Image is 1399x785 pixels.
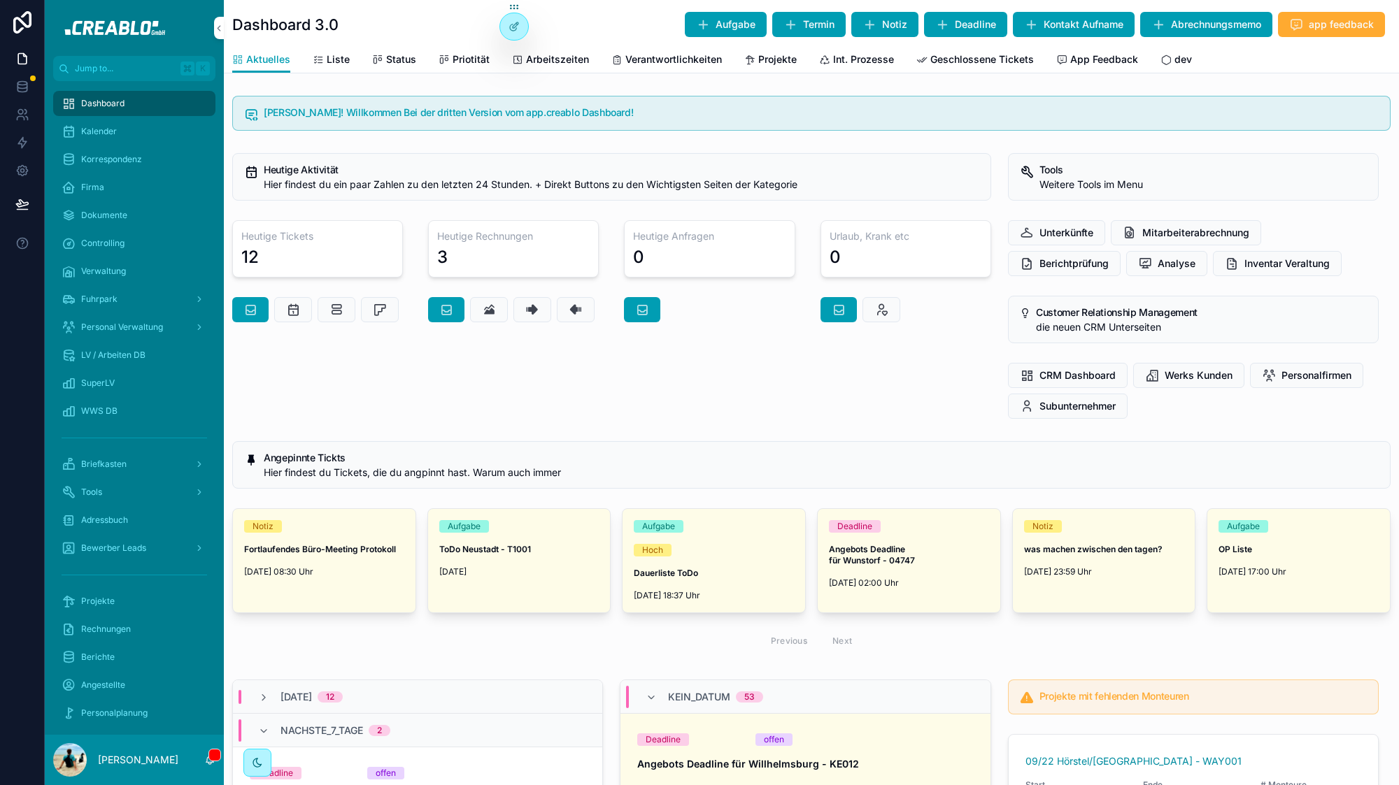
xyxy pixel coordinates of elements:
a: Tools [53,480,215,505]
span: Termin [803,17,835,31]
div: scrollable content [45,81,224,735]
button: Berichtprüfung [1008,251,1121,276]
span: Inventar Veraltung [1244,257,1330,271]
span: Hier findest du Tickets, die du angpinnt hast. Warum auch immer [264,466,561,478]
span: [DATE] [280,690,312,704]
div: 0 [633,246,644,268]
a: Controlling [53,231,215,256]
span: Jump to... [75,63,175,74]
a: Angestellte [53,672,215,698]
span: [DATE] 02:00 Uhr [829,577,989,589]
span: KEIN_DATUM [668,690,730,704]
button: Analyse [1126,251,1207,276]
span: Personalfirmen [1281,368,1351,382]
span: app feedback [1309,17,1374,31]
a: Dashboard [53,91,215,116]
a: Liste [313,47,350,75]
button: Personalfirmen [1250,363,1363,388]
button: Jump to...K [53,56,215,81]
div: Aufgabe [642,520,675,533]
span: Korrespondenz [81,154,142,165]
span: Aufgabe [716,17,755,31]
span: Subunternehmer [1039,399,1116,413]
div: Notiz [253,520,274,533]
span: Dokumente [81,210,127,221]
a: Korrespondenz [53,147,215,172]
a: AufgabeHochDauerliste ToDo[DATE] 18:37 Uhr [622,508,806,613]
h3: Heutige Anfragen [633,229,786,243]
a: Personalplanung [53,700,215,726]
span: [DATE] 23:59 Uhr [1024,566,1184,577]
span: Unterkünfte [1039,226,1093,240]
button: Abrechnungsmemo [1140,12,1272,37]
a: App Feedback [1056,47,1138,75]
div: 0 [830,246,841,268]
span: SuperLV [81,377,115,389]
div: 53 [744,691,755,703]
div: Deadline [258,767,293,779]
div: Aufgabe [1227,520,1260,533]
button: Notiz [851,12,918,37]
h5: Customer Relationship Management [1036,308,1367,317]
strong: Angebots Deadline für Wunstorf - 04747 [829,544,915,566]
a: 09/22 Hörstel/[GEOGRAPHIC_DATA] - WAY001 [1025,754,1242,768]
a: Verantwortlichkeiten [611,47,722,75]
h3: Heutige Tickets [241,229,394,243]
span: Analyse [1158,257,1195,271]
span: Personal Verwaltung [81,322,163,333]
span: Liste [327,52,350,66]
a: Firma [53,175,215,200]
button: Inventar Veraltung [1213,251,1342,276]
div: offen [376,767,396,779]
span: Dashboard [81,98,125,109]
div: Deadline [837,520,872,533]
h5: Angepinnte Tickts [264,453,1379,463]
a: Personal Verwaltung [53,315,215,340]
a: Notizwas machen zwischen den tagen?[DATE] 23:59 Uhr [1012,508,1196,613]
a: NotizFortlaufendes Büro-Meeting Protokoll[DATE] 08:30 Uhr [232,508,416,613]
a: Verwaltung [53,259,215,284]
span: [DATE] 18:37 Uhr [634,590,794,601]
div: 12 [326,691,334,703]
span: Notiz [882,17,907,31]
a: Priotität [439,47,490,75]
span: Bewerber Leads [81,542,146,554]
img: App logo [55,17,213,39]
h3: Heutige Rechnungen [437,229,590,243]
span: [DATE] 17:00 Uhr [1219,566,1379,577]
span: Projekte [758,52,797,66]
a: Projekte [53,589,215,614]
span: Status [386,52,416,66]
span: WWS DB [81,405,118,417]
a: Bewerber Leads [53,535,215,561]
span: CRM Dashboard [1039,368,1116,382]
strong: Angebots Deadline für Willhelmsburg - KE012 [637,758,859,770]
a: LV / Arbeiten DB [53,343,215,368]
a: Briefkasten [53,452,215,477]
button: Deadline [924,12,1007,37]
h1: Dashboard 3.0 [232,14,339,35]
strong: ToDo Neustadt - T1001 [439,544,531,554]
span: die neuen CRM Unterseiten [1036,321,1161,333]
span: Projekte [81,596,115,607]
span: Hier findest du ein paar Zahlen zu den letzten 24 Stunden. + Direkt Buttons zu den Wichtigsten Se... [264,178,797,190]
span: Deadline [955,17,996,31]
div: Deadline [646,733,681,746]
span: K [197,63,208,74]
a: WWS DB [53,398,215,424]
h5: Moin Hannes! Willkommen Bei der dritten Version vom app.creablo Dashboard! [264,108,1379,117]
span: Werks Kunden [1165,368,1233,382]
div: die neuen CRM Unterseiten [1036,320,1367,334]
span: Tools [81,487,102,498]
button: Mitarbeiterabrechnung [1111,220,1261,245]
span: Berichtprüfung [1039,257,1109,271]
span: Int. Prozesse [833,52,894,66]
span: Abrechnungsmemo [1171,17,1261,31]
span: Geschlossene Tickets [930,52,1034,66]
span: Briefkasten [81,459,127,470]
a: Projekte [744,47,797,75]
button: CRM Dashboard [1008,363,1128,388]
span: Adressbuch [81,514,128,526]
a: Adressbuch [53,507,215,533]
span: [DATE] [439,566,599,577]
